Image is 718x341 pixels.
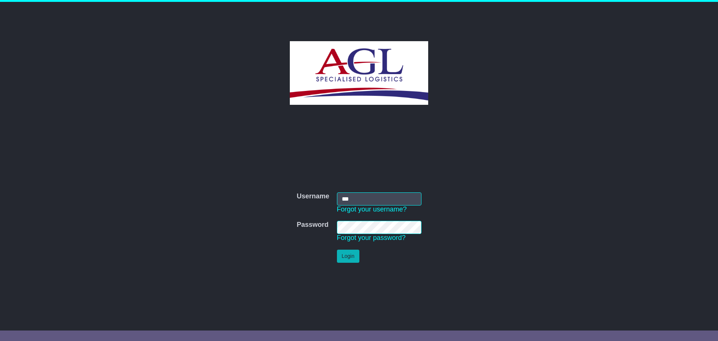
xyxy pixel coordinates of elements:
[337,250,359,263] button: Login
[297,221,328,229] label: Password
[337,205,407,213] a: Forgot your username?
[337,234,406,241] a: Forgot your password?
[290,41,428,105] img: AGL SPECIALISED LOGISTICS
[297,192,329,201] label: Username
